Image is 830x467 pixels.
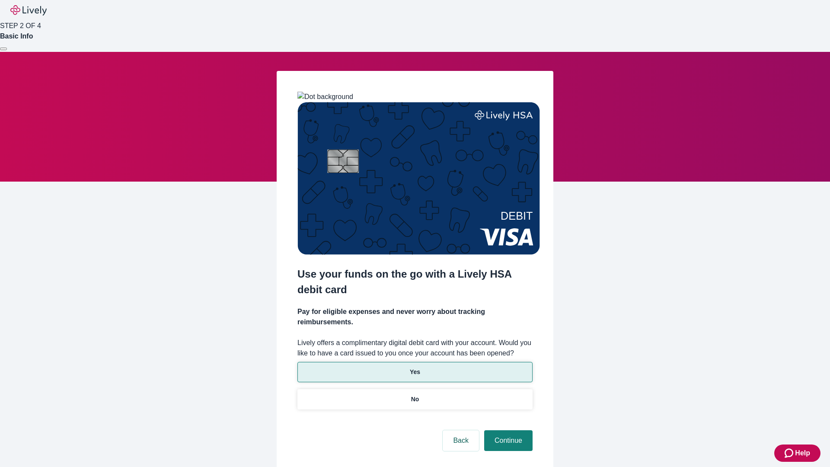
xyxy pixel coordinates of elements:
[774,445,820,462] button: Zendesk support iconHelp
[297,338,533,358] label: Lively offers a complimentary digital debit card with your account. Would you like to have a card...
[795,448,810,458] span: Help
[410,368,420,377] p: Yes
[411,395,419,404] p: No
[10,5,47,16] img: Lively
[785,448,795,458] svg: Zendesk support icon
[484,430,533,451] button: Continue
[297,389,533,409] button: No
[297,307,533,327] h4: Pay for eligible expenses and never worry about tracking reimbursements.
[297,266,533,297] h2: Use your funds on the go with a Lively HSA debit card
[443,430,479,451] button: Back
[297,362,533,382] button: Yes
[297,102,540,255] img: Debit card
[297,92,353,102] img: Dot background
